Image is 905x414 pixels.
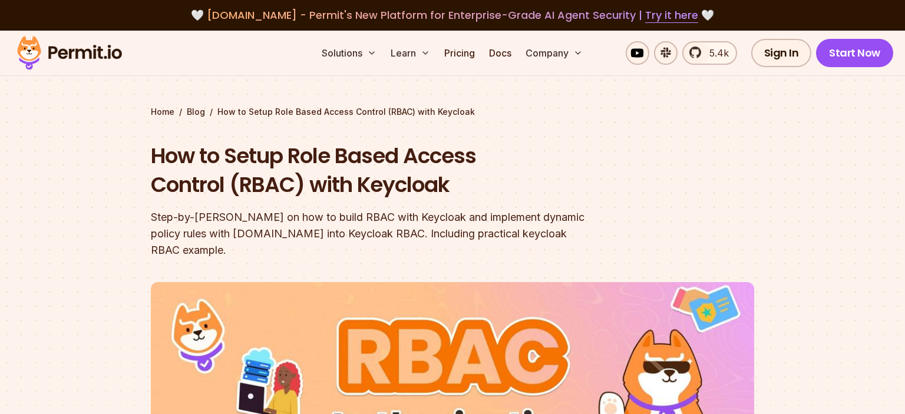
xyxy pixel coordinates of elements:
[440,41,480,65] a: Pricing
[521,41,587,65] button: Company
[12,33,127,73] img: Permit logo
[816,39,893,67] a: Start Now
[151,209,603,259] div: Step-by-[PERSON_NAME] on how to build RBAC with Keycloak and implement dynamic policy rules with ...
[187,106,205,118] a: Blog
[151,106,754,118] div: / /
[28,7,877,24] div: 🤍 🤍
[484,41,516,65] a: Docs
[151,106,174,118] a: Home
[317,41,381,65] button: Solutions
[702,46,729,60] span: 5.4k
[151,141,603,200] h1: How to Setup Role Based Access Control (RBAC) with Keycloak
[207,8,698,22] span: [DOMAIN_NAME] - Permit's New Platform for Enterprise-Grade AI Agent Security |
[682,41,737,65] a: 5.4k
[386,41,435,65] button: Learn
[751,39,812,67] a: Sign In
[645,8,698,23] a: Try it here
